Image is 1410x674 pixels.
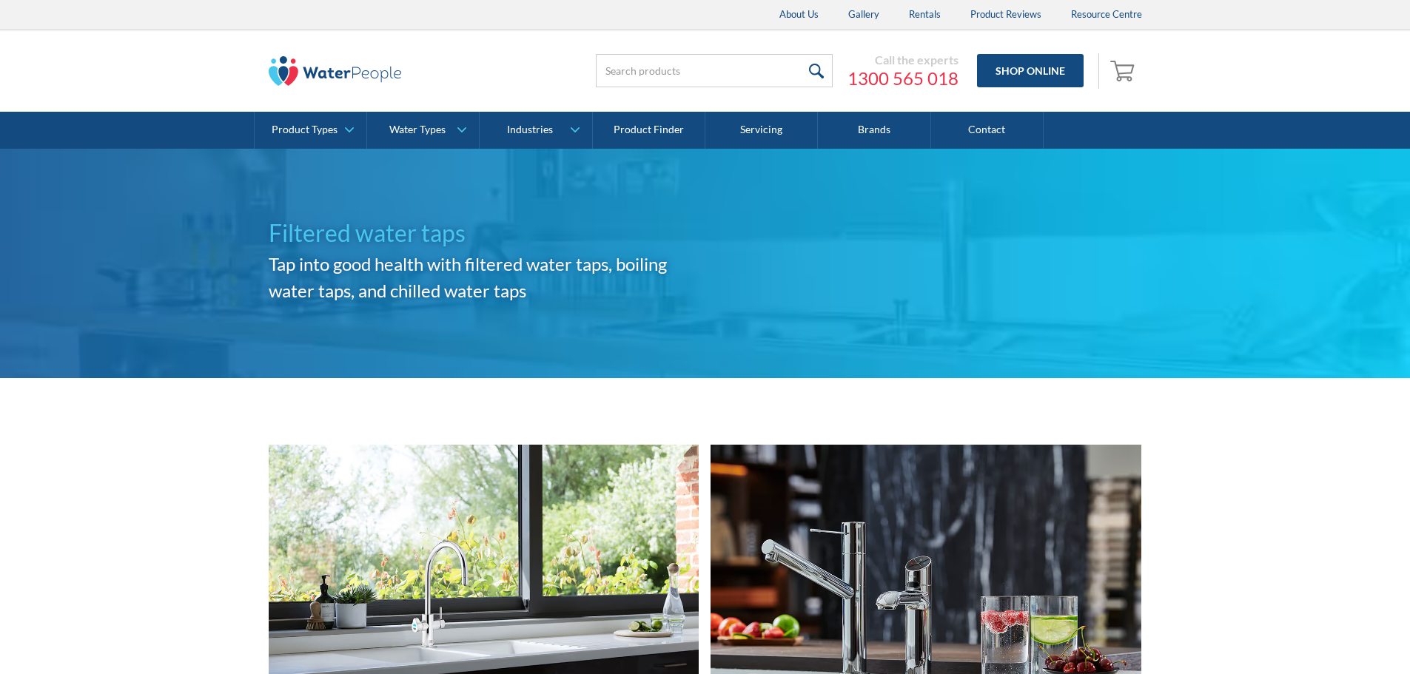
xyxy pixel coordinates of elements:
a: Open cart [1107,53,1142,89]
a: Industries [480,112,591,149]
a: Servicing [705,112,818,149]
div: Industries [507,124,553,136]
div: Product Types [272,124,338,136]
a: Water Types [367,112,479,149]
input: Search products [596,54,833,87]
div: Call the experts [847,53,959,67]
img: The Water People [269,56,402,86]
a: 1300 565 018 [847,67,959,90]
a: Contact [931,112,1044,149]
h2: Tap into good health with filtered water taps, boiling water taps, and chilled water taps [269,251,705,304]
h1: Filtered water taps [269,215,705,251]
img: shopping cart [1110,58,1138,82]
div: Water Types [389,124,446,136]
a: Product Types [255,112,366,149]
a: Brands [818,112,930,149]
a: Shop Online [977,54,1084,87]
a: Product Finder [593,112,705,149]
